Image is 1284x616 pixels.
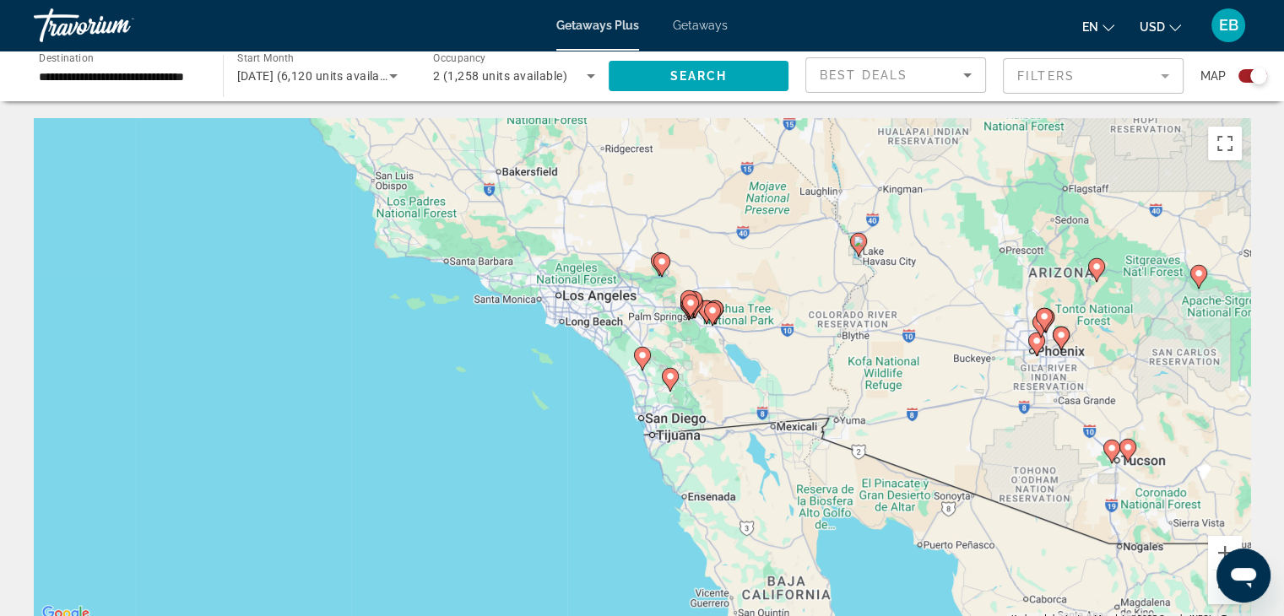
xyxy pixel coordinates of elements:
a: Getaways [673,19,728,32]
span: Map [1200,64,1226,88]
iframe: Button to launch messaging window [1216,548,1270,602]
button: Toggle fullscreen view [1208,127,1242,160]
span: Search [669,69,727,83]
button: User Menu [1206,8,1250,43]
button: Change language [1082,14,1114,39]
span: USD [1140,20,1165,34]
button: Filter [1003,57,1184,95]
button: Zoom in [1208,536,1242,570]
button: Change currency [1140,14,1181,39]
span: Occupancy [433,52,486,64]
span: en [1082,20,1098,34]
a: Getaways Plus [556,19,639,32]
button: Search [609,61,789,91]
button: Zoom out [1208,570,1242,604]
span: Destination [39,51,94,63]
span: Start Month [237,52,294,64]
span: Best Deals [820,68,907,82]
span: 2 (1,258 units available) [433,69,567,83]
span: [DATE] (6,120 units available) [237,69,401,83]
a: Travorium [34,3,203,47]
span: EB [1219,17,1238,34]
mat-select: Sort by [820,65,972,85]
